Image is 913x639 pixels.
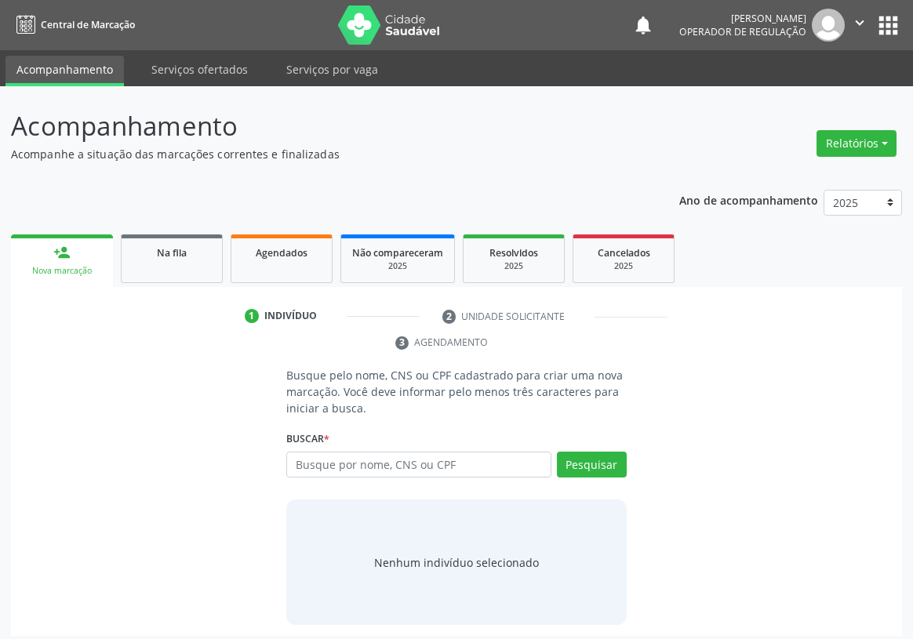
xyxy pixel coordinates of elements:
[584,260,663,272] div: 2025
[11,146,635,162] p: Acompanhe a situação das marcações correntes e finalizadas
[679,12,806,25] div: [PERSON_NAME]
[679,25,806,38] span: Operador de regulação
[41,18,135,31] span: Central de Marcação
[489,246,538,260] span: Resolvidos
[557,452,627,478] button: Pesquisar
[679,190,818,209] p: Ano de acompanhamento
[817,130,897,157] button: Relatórios
[5,56,124,86] a: Acompanhamento
[245,309,259,323] div: 1
[286,427,329,452] label: Buscar
[286,452,551,478] input: Busque por nome, CNS ou CPF
[11,107,635,146] p: Acompanhamento
[53,244,71,261] div: person_add
[286,367,627,416] p: Busque pelo nome, CNS ou CPF cadastrado para criar uma nova marcação. Você deve informar pelo men...
[851,14,868,31] i: 
[352,260,443,272] div: 2025
[140,56,259,83] a: Serviços ofertados
[352,246,443,260] span: Não compareceram
[275,56,389,83] a: Serviços por vaga
[875,12,902,39] button: apps
[157,246,187,260] span: Na fila
[812,9,845,42] img: img
[11,12,135,38] a: Central de Marcação
[632,14,654,36] button: notifications
[475,260,553,272] div: 2025
[22,265,102,277] div: Nova marcação
[374,554,539,571] div: Nenhum indivíduo selecionado
[598,246,650,260] span: Cancelados
[264,309,317,323] div: Indivíduo
[256,246,307,260] span: Agendados
[845,9,875,42] button: 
